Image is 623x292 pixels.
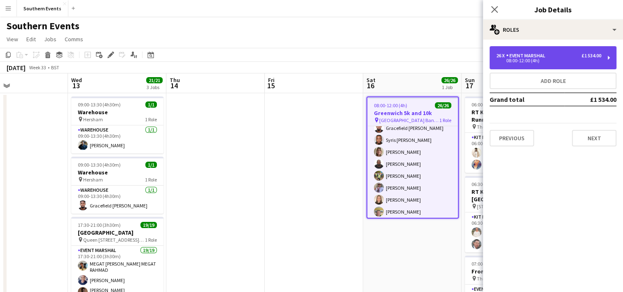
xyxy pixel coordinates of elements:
[71,169,163,176] h3: Warehouse
[51,64,59,71] div: BST
[71,157,163,214] app-job-card: 09:00-13:30 (4h30m)1/1Warehouse Hersham1 RoleWarehouse1/109:00-13:30 (4h30m)Gracefield [PERSON_NAME]
[83,177,103,183] span: Hersham
[145,237,157,243] span: 1 Role
[168,81,180,90] span: 14
[471,101,505,108] span: 06:00-14:00 (8h)
[477,124,515,130] span: The Old Showfield
[26,35,36,43] span: Edit
[71,108,163,116] h3: Warehouse
[44,35,56,43] span: Jobs
[465,76,475,84] span: Sun
[7,20,79,32] h1: Southern Events
[83,237,145,243] span: Queen [STREET_ADDRESS][PERSON_NAME][DATE]
[477,276,515,282] span: The Old Showfield
[170,76,180,84] span: Thu
[483,4,623,15] h3: Job Details
[366,97,459,219] app-job-card: 08:00-12:00 (4h)26/26Greenwich 5k and 10k [GEOGRAPHIC_DATA] Bandstand1 Role[PERSON_NAME][PERSON_N...
[71,76,82,84] span: Wed
[581,53,601,59] div: £1 534.00
[145,177,157,183] span: 1 Role
[17,0,68,16] button: Southern Events
[78,162,121,168] span: 09:00-13:30 (4h30m)
[71,229,163,236] h3: [GEOGRAPHIC_DATA]
[490,93,565,106] td: Grand total
[465,97,557,173] app-job-card: 06:00-14:00 (8h)2/2RT Kit Assistant - Frome Running Festival The Old Showfield1 RoleKit Marshal2/...
[7,64,26,72] div: [DATE]
[145,116,157,122] span: 1 Role
[379,117,439,123] span: [GEOGRAPHIC_DATA] Bandstand
[572,130,616,146] button: Next
[78,222,121,228] span: 17:30-21:00 (3h30m)
[71,97,163,153] app-job-card: 09:00-13:30 (4h30m)1/1Warehouse Hersham1 RoleWarehouse1/109:00-13:30 (4h30m)[PERSON_NAME]
[145,101,157,108] span: 1/1
[439,117,451,123] span: 1 Role
[27,64,48,71] span: Week 33
[3,34,21,45] a: View
[365,81,376,90] span: 16
[61,34,86,45] a: Comms
[465,188,557,203] h3: RT Kit Assistant - [GEOGRAPHIC_DATA] 5k and 10k
[441,77,458,83] span: 26/26
[83,116,103,122] span: Hersham
[23,34,39,45] a: Edit
[464,81,475,90] span: 17
[465,176,557,252] app-job-card: 06:30-12:00 (5h30m)2/2RT Kit Assistant - [GEOGRAPHIC_DATA] 5k and 10k [STREET_ADDRESS]1 RoleKit M...
[7,35,18,43] span: View
[367,109,458,117] h3: Greenwich 5k and 10k
[41,34,60,45] a: Jobs
[65,35,83,43] span: Comms
[496,59,601,63] div: 08:00-12:00 (4h)
[565,93,616,106] td: £1 534.00
[496,53,506,59] div: 26 x
[477,203,518,210] span: [STREET_ADDRESS]
[70,81,82,90] span: 13
[483,20,623,40] div: Roles
[147,84,162,90] div: 3 Jobs
[465,212,557,252] app-card-role: Kit Marshal2/206:30-12:00 (5h30m)[PERSON_NAME][PERSON_NAME]
[78,101,121,108] span: 09:00-13:30 (4h30m)
[145,162,157,168] span: 1/1
[146,77,163,83] span: 21/21
[471,261,505,267] span: 07:00-14:00 (7h)
[490,73,616,89] button: Add role
[374,102,407,108] span: 08:00-12:00 (4h)
[267,81,275,90] span: 15
[366,76,376,84] span: Sat
[435,102,451,108] span: 26/26
[140,222,157,228] span: 19/19
[465,133,557,173] app-card-role: Kit Marshal2/206:00-14:00 (8h)[PERSON_NAME][PERSON_NAME]
[490,130,534,146] button: Previous
[471,181,514,187] span: 06:30-12:00 (5h30m)
[268,76,275,84] span: Fri
[71,186,163,214] app-card-role: Warehouse1/109:00-13:30 (4h30m)Gracefield [PERSON_NAME]
[442,84,457,90] div: 1 Job
[465,108,557,123] h3: RT Kit Assistant - Frome Running Festival
[71,125,163,153] app-card-role: Warehouse1/109:00-13:30 (4h30m)[PERSON_NAME]
[506,53,548,59] div: Event Marshal
[465,268,557,275] h3: Frome Running Festival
